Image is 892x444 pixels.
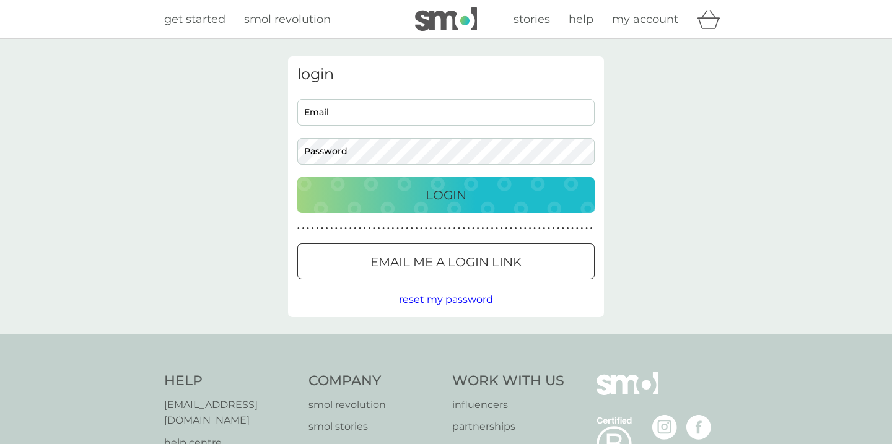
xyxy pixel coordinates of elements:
button: reset my password [399,292,493,308]
p: ● [312,225,314,232]
p: ● [340,225,343,232]
div: basket [697,7,728,32]
p: ● [416,225,418,232]
span: get started [164,12,225,26]
p: ● [326,225,328,232]
h3: login [297,66,595,84]
p: ● [538,225,541,232]
p: ● [387,225,390,232]
p: ● [349,225,352,232]
a: stories [514,11,550,28]
p: ● [458,225,460,232]
p: ● [453,225,456,232]
span: my account [612,12,678,26]
img: visit the smol Instagram page [652,415,677,440]
p: ● [548,225,550,232]
p: ● [533,225,536,232]
h4: Help [164,372,296,391]
p: ● [307,225,309,232]
p: ● [505,225,508,232]
p: ● [344,225,347,232]
p: ● [581,225,584,232]
p: ● [562,225,564,232]
p: ● [529,225,531,232]
p: ● [297,225,300,232]
p: ● [354,225,357,232]
p: ● [463,225,465,232]
p: ● [519,225,522,232]
p: ● [590,225,593,232]
button: Email me a login link [297,243,595,279]
p: ● [434,225,437,232]
p: ● [524,225,527,232]
p: ● [444,225,446,232]
h4: Company [308,372,440,391]
p: ● [553,225,555,232]
p: ● [496,225,498,232]
a: influencers [452,397,564,413]
a: help [569,11,593,28]
span: smol revolution [244,12,331,26]
p: ● [425,225,427,232]
p: ● [567,225,569,232]
img: visit the smol Facebook page [686,415,711,440]
p: ● [396,225,399,232]
p: ● [317,225,319,232]
p: ● [501,225,503,232]
span: help [569,12,593,26]
p: ● [481,225,484,232]
p: ● [515,225,517,232]
p: ● [335,225,338,232]
p: ● [378,225,380,232]
p: ● [382,225,385,232]
p: ● [359,225,361,232]
p: ● [364,225,366,232]
span: stories [514,12,550,26]
p: ● [585,225,588,232]
span: reset my password [399,294,493,305]
p: ● [543,225,546,232]
a: smol stories [308,419,440,435]
p: ● [321,225,323,232]
a: smol revolution [308,397,440,413]
p: ● [420,225,422,232]
p: ● [468,225,470,232]
button: Login [297,177,595,213]
a: get started [164,11,225,28]
p: ● [439,225,442,232]
p: ● [448,225,451,232]
p: ● [510,225,512,232]
p: ● [401,225,404,232]
p: ● [491,225,494,232]
h4: Work With Us [452,372,564,391]
p: ● [472,225,474,232]
p: Login [426,185,466,205]
p: ● [557,225,559,232]
p: ● [430,225,432,232]
p: Email me a login link [370,252,522,272]
p: ● [330,225,333,232]
p: ● [411,225,413,232]
a: smol revolution [244,11,331,28]
p: ● [486,225,489,232]
p: ● [373,225,375,232]
p: ● [392,225,395,232]
a: partnerships [452,419,564,435]
p: ● [368,225,370,232]
p: ● [406,225,408,232]
a: [EMAIL_ADDRESS][DOMAIN_NAME] [164,397,296,429]
img: smol [597,372,658,414]
p: ● [576,225,579,232]
p: ● [302,225,305,232]
a: my account [612,11,678,28]
p: ● [477,225,479,232]
img: smol [415,7,477,31]
p: ● [571,225,574,232]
